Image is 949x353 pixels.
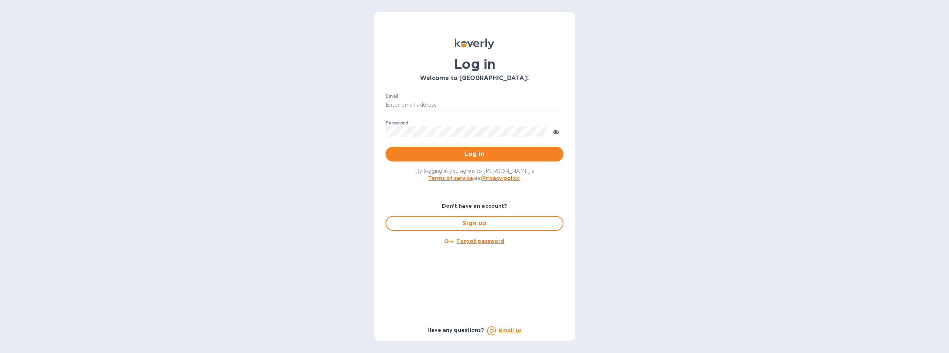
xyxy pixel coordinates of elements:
[428,175,473,181] a: Terms of service
[482,175,520,181] a: Privacy policy
[386,94,399,99] label: Email
[386,216,563,231] button: Sign up
[386,56,563,72] h1: Log in
[442,203,507,209] b: Don't have an account?
[456,238,504,244] u: Forgot password
[391,150,558,159] span: Log in
[392,219,557,228] span: Sign up
[549,124,563,139] button: toggle password visibility
[386,75,563,82] h3: Welcome to [GEOGRAPHIC_DATA]!
[386,147,563,161] button: Log in
[415,168,534,181] span: By logging in you agree to [PERSON_NAME]'s and .
[386,100,563,111] input: Enter email address
[427,327,484,333] b: Have any questions?
[386,121,408,125] label: Password
[455,39,494,49] img: Koverly
[499,327,522,333] a: Email us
